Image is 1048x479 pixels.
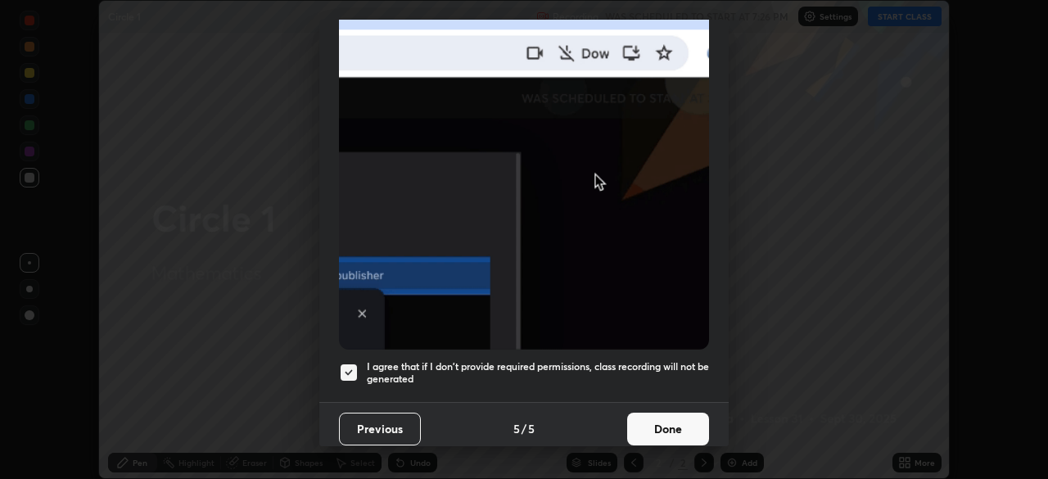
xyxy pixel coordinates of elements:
[522,420,526,437] h4: /
[513,420,520,437] h4: 5
[528,420,535,437] h4: 5
[627,413,709,445] button: Done
[339,413,421,445] button: Previous
[367,360,709,386] h5: I agree that if I don't provide required permissions, class recording will not be generated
